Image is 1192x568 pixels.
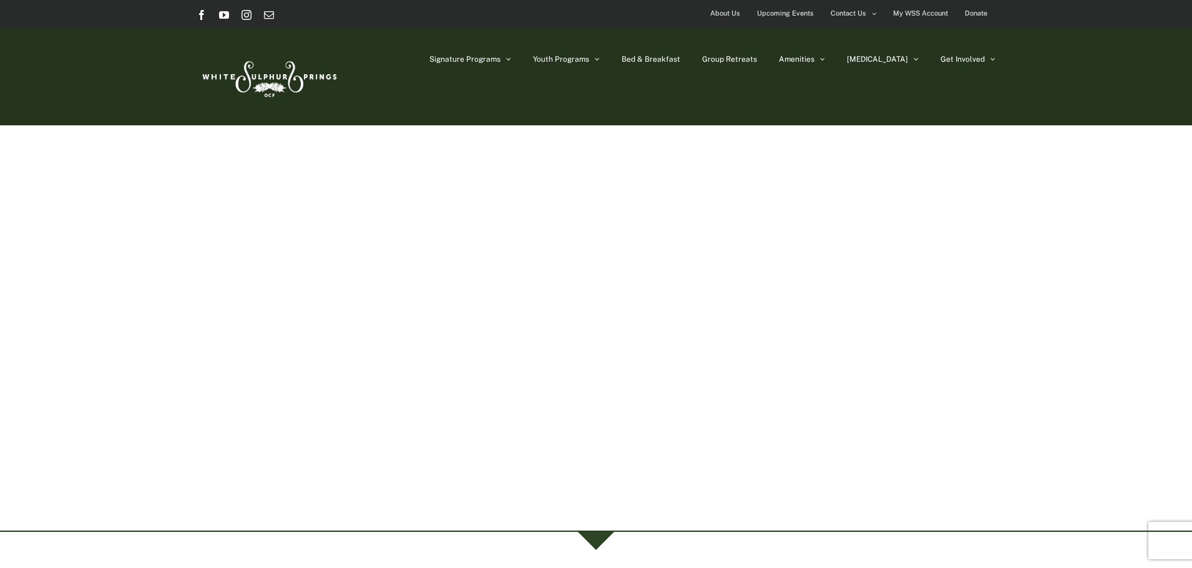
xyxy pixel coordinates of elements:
a: Signature Programs [429,28,511,90]
a: Group Retreats [702,28,757,90]
span: Youth Programs [533,55,589,63]
span: My WSS Account [893,4,948,22]
img: White Sulphur Springs Logo [197,47,340,106]
a: Bed & Breakfast [622,28,680,90]
span: About Us [710,4,740,22]
a: Amenities [779,28,825,90]
span: Signature Programs [429,55,501,63]
a: Email [264,10,274,20]
span: Amenities [779,55,814,63]
a: Facebook [197,10,207,20]
nav: Main Menu [429,28,995,90]
span: Group Retreats [702,55,757,63]
a: Instagram [242,10,252,20]
a: Youth Programs [533,28,600,90]
span: Upcoming Events [757,4,814,22]
span: Donate [965,4,987,22]
span: Bed & Breakfast [622,55,680,63]
span: Get Involved [940,55,985,63]
a: Get Involved [940,28,995,90]
span: [MEDICAL_DATA] [847,55,908,63]
a: [MEDICAL_DATA] [847,28,919,90]
span: Contact Us [831,4,866,22]
a: YouTube [219,10,229,20]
